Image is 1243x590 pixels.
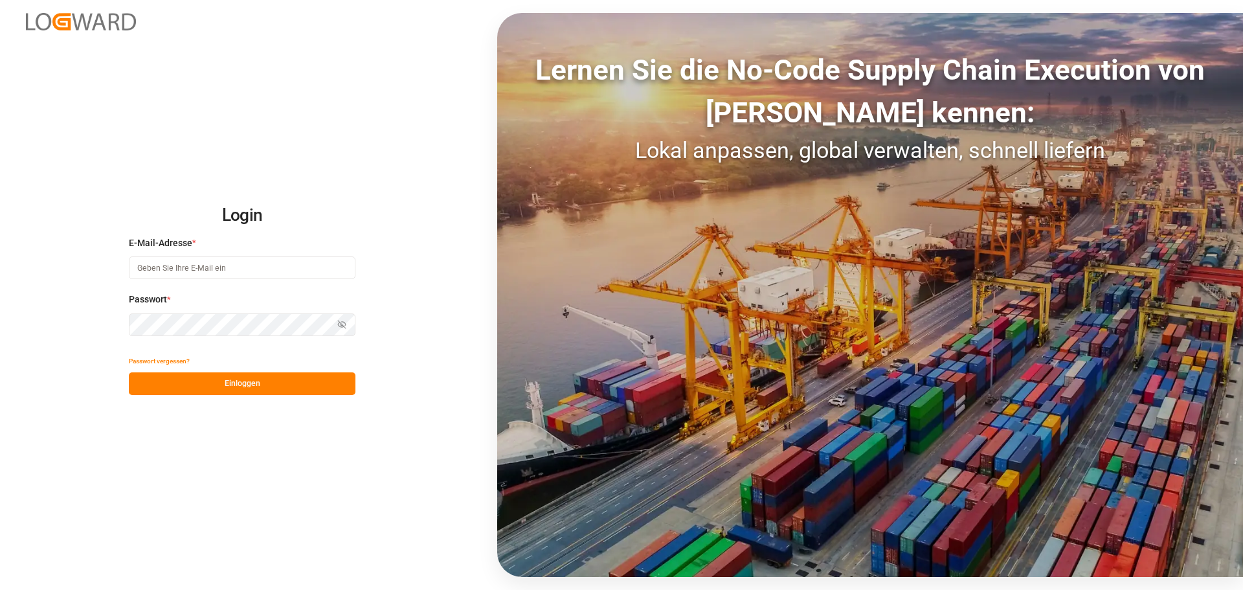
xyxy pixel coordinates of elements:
font: E-Mail-Adresse [129,238,192,248]
font: Lernen Sie die No-Code Supply Chain Execution von [PERSON_NAME] kennen: [535,53,1205,130]
input: Geben Sie Ihre E-Mail ein [129,256,355,279]
button: Passwort vergessen? [129,350,190,372]
font: Einloggen [225,379,260,388]
font: Passwort [129,294,167,304]
button: Einloggen [129,372,355,395]
font: Login [222,205,263,225]
font: Lokal anpassen, global verwalten, schnell liefern [635,137,1105,163]
img: Logward_new_orange.png [26,13,136,30]
font: Passwort vergessen? [129,357,190,365]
